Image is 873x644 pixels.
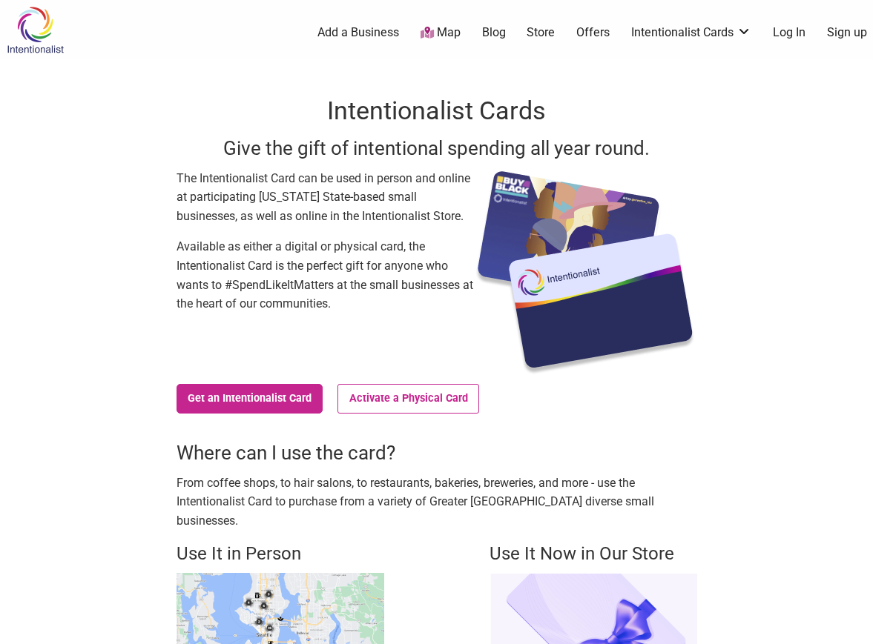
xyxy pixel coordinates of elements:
a: Intentionalist Cards [631,24,751,41]
img: Intentionalist Card [473,169,697,376]
p: The Intentionalist Card can be used in person and online at participating [US_STATE] State-based ... [177,169,473,226]
a: Blog [482,24,506,41]
a: Log In [773,24,806,41]
p: From coffee shops, to hair salons, to restaurants, bakeries, breweries, and more - use the Intent... [177,474,697,531]
a: Offers [576,24,610,41]
a: Activate a Physical Card [337,384,479,414]
h1: Intentionalist Cards [177,93,697,129]
h4: Use It Now in Our Store [490,542,697,567]
a: Store [527,24,555,41]
p: Available as either a digital or physical card, the Intentionalist Card is the perfect gift for a... [177,237,473,313]
a: Get an Intentionalist Card [177,384,323,414]
a: Map [421,24,461,42]
h3: Give the gift of intentional spending all year round. [177,135,697,162]
a: Add a Business [317,24,399,41]
h3: Where can I use the card? [177,439,697,466]
h4: Use It in Person [177,542,384,567]
a: Sign up [827,24,867,41]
